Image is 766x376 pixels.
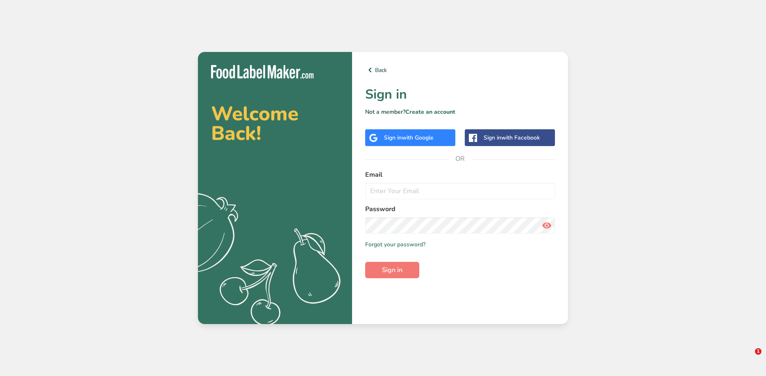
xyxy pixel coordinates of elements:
div: Sign in [384,133,434,142]
p: Not a member? [365,108,555,116]
input: Enter Your Email [365,183,555,199]
span: Sign in [382,265,402,275]
h2: Welcome Back! [211,104,339,143]
span: with Facebook [501,134,540,142]
span: OR [448,146,473,171]
div: Sign in [484,133,540,142]
a: Forgot your password? [365,240,425,249]
label: Email [365,170,555,180]
iframe: Intercom live chat [738,348,758,368]
label: Password [365,204,555,214]
a: Back [365,65,555,75]
img: Food Label Maker [211,65,314,79]
h1: Sign in [365,85,555,104]
button: Sign in [365,262,419,278]
span: with Google [402,134,434,142]
span: 1 [755,348,761,355]
a: Create an account [405,108,455,116]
